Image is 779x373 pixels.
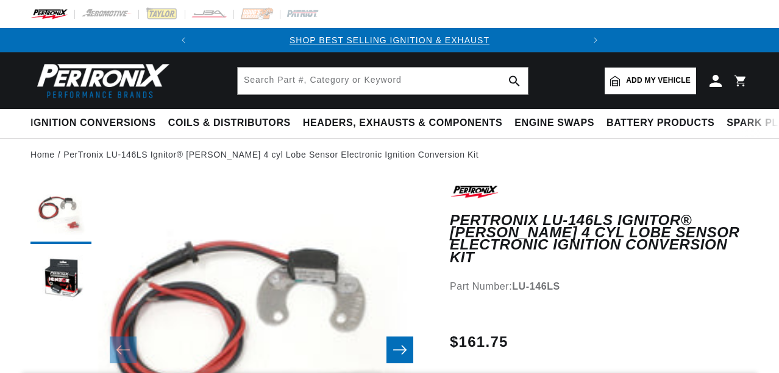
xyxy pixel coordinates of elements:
span: Ignition Conversions [30,117,156,130]
span: Engine Swaps [514,117,594,130]
div: Part Number: [450,279,749,295]
button: Slide right [386,336,413,363]
a: Add my vehicle [605,68,696,94]
summary: Battery Products [600,109,720,138]
div: 1 of 2 [196,33,583,47]
button: Slide left [110,336,137,363]
button: Translation missing: en.sections.announcements.previous_announcement [171,28,196,52]
summary: Ignition Conversions [30,109,162,138]
div: Announcement [196,33,583,47]
input: Search Part #, Category or Keyword [238,68,528,94]
span: Headers, Exhausts & Components [303,117,502,130]
a: PerTronix LU-146LS Ignitor® [PERSON_NAME] 4 cyl Lobe Sensor Electronic Ignition Conversion Kit [63,148,478,161]
button: Load image 1 in gallery view [30,183,91,244]
summary: Engine Swaps [508,109,600,138]
nav: breadcrumbs [30,148,749,161]
span: Battery Products [606,117,714,130]
button: Translation missing: en.sections.announcements.next_announcement [583,28,608,52]
span: Add my vehicle [626,75,691,86]
span: Coils & Distributors [168,117,291,130]
summary: Headers, Exhausts & Components [297,109,508,138]
strong: LU-146LS [512,281,560,291]
button: Load image 2 in gallery view [30,250,91,311]
a: Home [30,148,55,161]
a: SHOP BEST SELLING IGNITION & EXHAUST [290,35,489,45]
summary: Coils & Distributors [162,109,297,138]
h1: PerTronix LU-146LS Ignitor® [PERSON_NAME] 4 cyl Lobe Sensor Electronic Ignition Conversion Kit [450,214,749,264]
span: $161.75 [450,331,508,353]
img: Pertronix [30,60,171,102]
button: search button [501,68,528,94]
